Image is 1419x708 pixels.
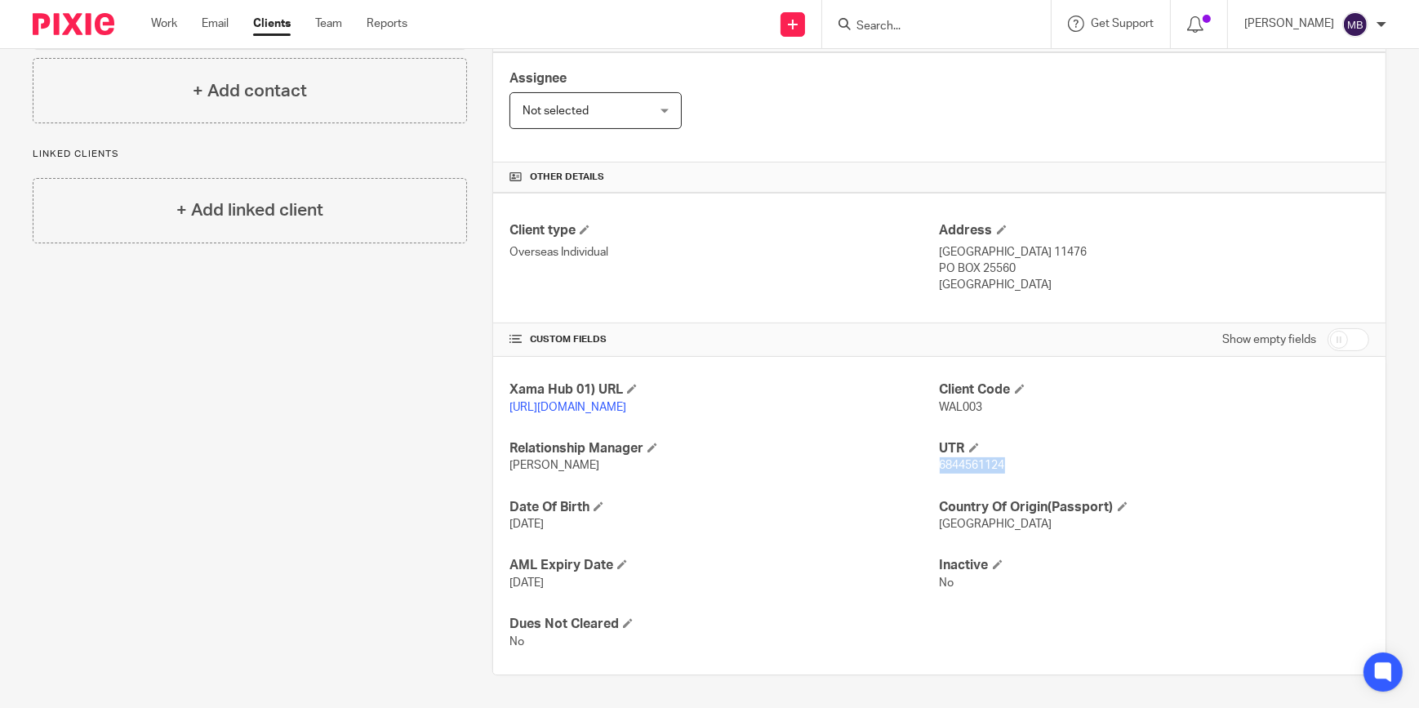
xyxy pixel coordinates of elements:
[509,440,939,457] h4: Relationship Manager
[367,16,407,32] a: Reports
[530,171,604,184] span: Other details
[509,460,599,471] span: [PERSON_NAME]
[940,460,1005,471] span: 6844561124
[1342,11,1368,38] img: svg%3E
[509,72,567,85] span: Assignee
[523,105,589,117] span: Not selected
[509,402,626,413] a: [URL][DOMAIN_NAME]
[940,244,1369,260] p: [GEOGRAPHIC_DATA] 11476
[509,381,939,399] h4: Xama Hub 01) URL
[940,519,1052,530] span: [GEOGRAPHIC_DATA]
[202,16,229,32] a: Email
[509,616,939,633] h4: Dues Not Cleared
[33,13,114,35] img: Pixie
[253,16,291,32] a: Clients
[1244,16,1334,32] p: [PERSON_NAME]
[855,20,1002,34] input: Search
[940,381,1369,399] h4: Client Code
[940,440,1369,457] h4: UTR
[33,148,467,161] p: Linked clients
[940,277,1369,293] p: [GEOGRAPHIC_DATA]
[940,402,983,413] span: WAL003
[940,260,1369,277] p: PO BOX 25560
[940,222,1369,239] h4: Address
[509,244,939,260] p: Overseas Individual
[509,499,939,516] h4: Date Of Birth
[1091,18,1154,29] span: Get Support
[176,198,323,223] h4: + Add linked client
[1222,332,1316,348] label: Show empty fields
[509,577,544,589] span: [DATE]
[940,557,1369,574] h4: Inactive
[509,222,939,239] h4: Client type
[509,333,939,346] h4: CUSTOM FIELDS
[315,16,342,32] a: Team
[193,78,307,104] h4: + Add contact
[940,577,954,589] span: No
[509,636,524,648] span: No
[509,519,544,530] span: [DATE]
[940,499,1369,516] h4: Country Of Origin(Passport)
[509,557,939,574] h4: AML Expiry Date
[151,16,177,32] a: Work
